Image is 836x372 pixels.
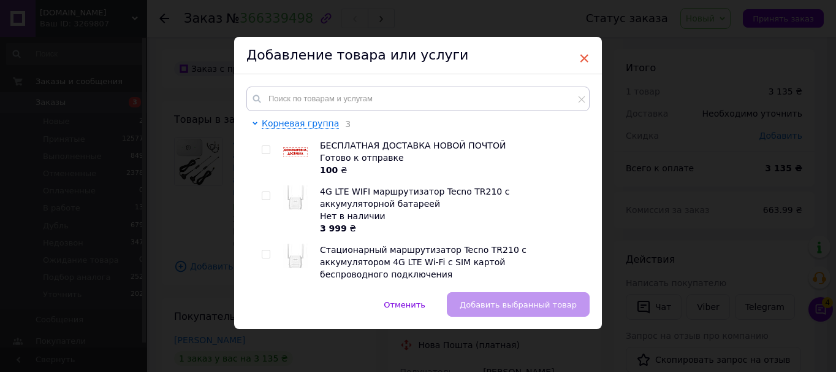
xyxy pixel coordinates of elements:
img: Стационарный маршрутизатор Tecno TR210 с аккумулятором 4G LTE Wi-Fi с SIM картой беспроводного по... [283,244,308,268]
button: Отменить [371,292,438,317]
img: БЕСПЛАТНАЯ ДОСТАВКА НОВОЙ ПОЧТОЙ [283,147,308,157]
div: ₴ [320,222,583,234]
span: Отменить [384,300,425,309]
div: Нет в наличии [320,210,583,222]
b: 100 [320,165,338,175]
span: × [579,48,590,69]
span: БЕСПЛАТНАЯ ДОСТАВКА НОВОЙ ПОЧТОЙ [320,141,506,150]
input: Поиск по товарам и услугам [246,87,590,111]
img: 4G LTE WIFI маршрутизатор Tecno TR210 с аккумуляторной батареей [283,185,308,210]
div: Добавление товара или услуги [234,37,602,74]
span: 4G LTE WIFI маршрутизатор Tecno TR210 с аккумуляторной батареей [320,187,509,209]
div: Готово к отправке [320,152,583,164]
span: Стационарный маршрутизатор Tecno TR210 с аккумулятором 4G LTE Wi-Fi с SIM картой беспроводного по... [320,245,526,279]
span: 3 [339,119,351,129]
span: Корневая группа [262,118,339,128]
b: 3 999 [320,223,347,233]
div: ₴ [320,164,583,176]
